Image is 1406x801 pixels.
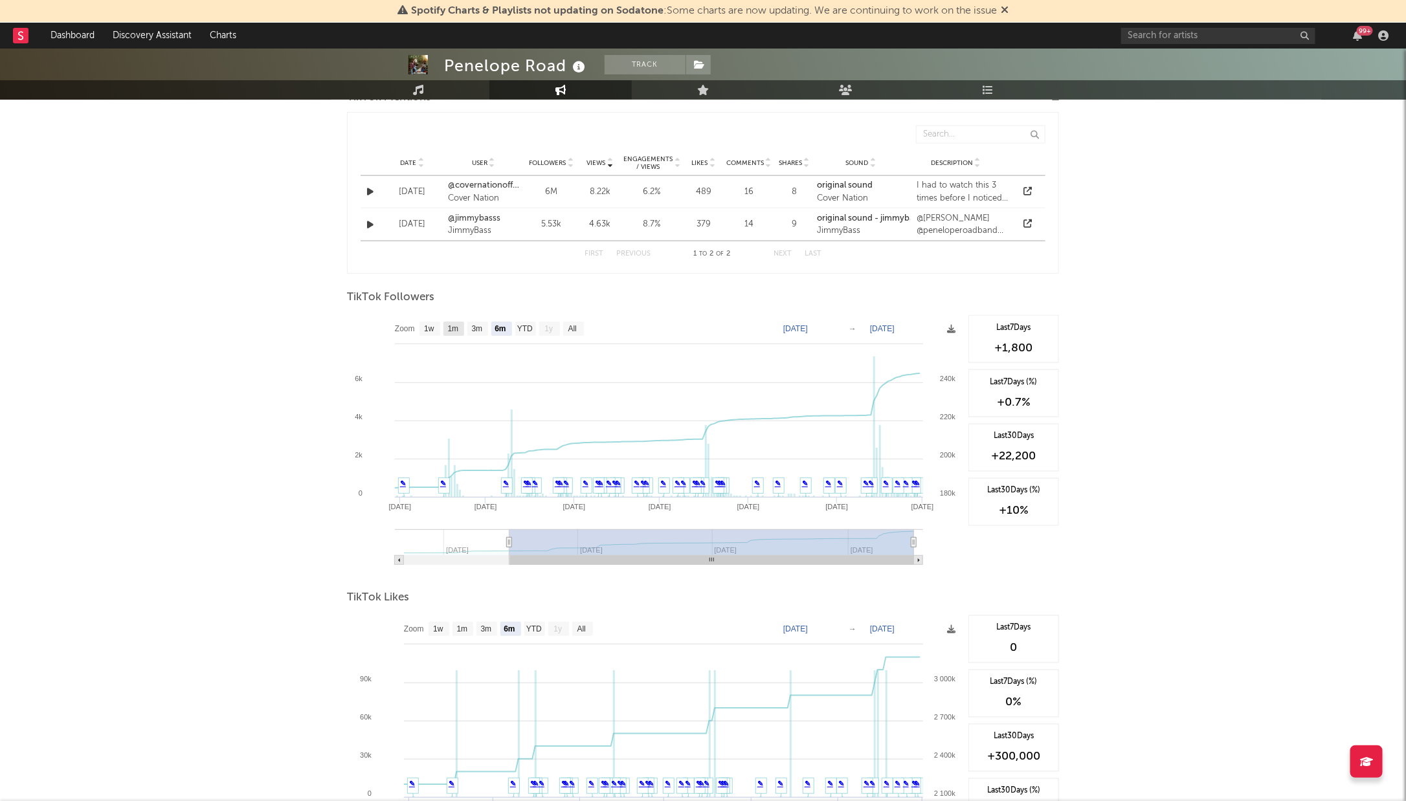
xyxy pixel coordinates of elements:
[585,250,603,258] button: First
[424,325,434,334] text: 1w
[555,479,561,487] a: ✎
[700,479,706,487] a: ✎
[539,780,544,787] a: ✎
[940,375,955,382] text: 240k
[783,324,808,333] text: [DATE]
[678,780,684,787] a: ✎
[526,186,577,199] div: 6M
[612,479,618,487] a: ✎
[976,377,1052,388] div: Last 7 Days (%)
[868,479,874,487] a: ✎
[895,479,900,487] a: ✎
[577,625,586,634] text: All
[383,186,441,199] div: [DATE]
[568,325,577,334] text: All
[676,247,748,262] div: 1 2 2
[411,6,664,16] span: Spotify Charts & Playlists not updating on Sodatone
[553,625,562,634] text: 1y
[976,695,1052,710] div: 0 %
[754,479,760,487] a: ✎
[588,780,594,787] a: ✎
[838,780,844,787] a: ✎
[1121,28,1315,44] input: Search for artists
[503,479,509,487] a: ✎
[934,751,956,759] text: 2 400k
[404,625,424,634] text: Zoom
[472,159,487,167] span: User
[778,186,810,199] div: 8
[687,218,720,231] div: 379
[569,780,575,787] a: ✎
[726,186,772,199] div: 16
[870,624,895,633] text: [DATE]
[805,780,810,787] a: ✎
[700,251,708,257] span: to
[903,780,909,787] a: ✎
[201,23,245,49] a: Charts
[448,192,519,205] div: Cover Nation
[530,780,536,787] a: ✎
[976,622,1052,634] div: Last 7 Days
[1353,30,1362,41] button: 99+
[837,479,843,487] a: ✎
[347,590,409,606] span: TikTok Likes
[895,780,900,787] a: ✎
[680,479,686,487] a: ✎
[616,250,651,258] button: Previous
[360,675,372,683] text: 90k
[849,624,856,633] text: →
[355,451,363,459] text: 2k
[368,789,372,797] text: 0
[605,55,686,74] button: Track
[976,449,1052,465] div: +22,200
[634,479,640,487] a: ✎
[825,503,848,510] text: [DATE]
[639,780,645,787] a: ✎
[448,225,519,237] div: JimmyBass
[976,485,1052,497] div: Last 30 Days (%)
[934,789,956,797] text: 2 100k
[517,325,533,334] text: YTD
[544,325,553,334] text: 1y
[726,218,772,231] div: 14
[409,780,415,787] a: ✎
[737,503,760,510] text: [DATE]
[940,413,955,421] text: 220k
[931,159,973,167] span: Description
[617,780,623,787] a: ✎
[360,751,372,759] text: 30k
[640,479,646,487] a: ✎
[665,780,671,787] a: ✎
[620,780,626,787] a: ✎
[563,479,569,487] a: ✎
[623,218,681,231] div: 8.7 %
[884,780,889,787] a: ✎
[777,780,783,787] a: ✎
[802,479,808,487] a: ✎
[104,23,201,49] a: Discovery Assistant
[778,218,810,231] div: 9
[911,780,917,787] a: ✎
[623,155,673,171] span: Engagements / Views
[660,479,666,487] a: ✎
[805,250,821,258] button: Last
[911,503,934,510] text: [DATE]
[717,251,724,257] span: of
[864,780,869,787] a: ✎
[389,503,412,510] text: [DATE]
[869,780,875,787] a: ✎
[976,785,1052,797] div: Last 30 Days (%)
[611,780,617,787] a: ✎
[726,159,764,167] span: Comments
[692,159,708,167] span: Likes
[718,780,724,787] a: ✎
[817,214,926,223] strong: original sound - jimmybasss
[41,23,104,49] a: Dashboard
[774,250,792,258] button: Next
[916,126,1045,144] input: Search...
[976,340,1052,356] div: +1,800
[917,212,1010,237] div: @[PERSON_NAME] @peneloperoadband @MaxMooreMusic #fyp #foryou #foryoupage #HausLabsFoundation #bam...
[359,489,363,497] text: 0
[648,780,654,787] a: ✎
[692,479,698,487] a: ✎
